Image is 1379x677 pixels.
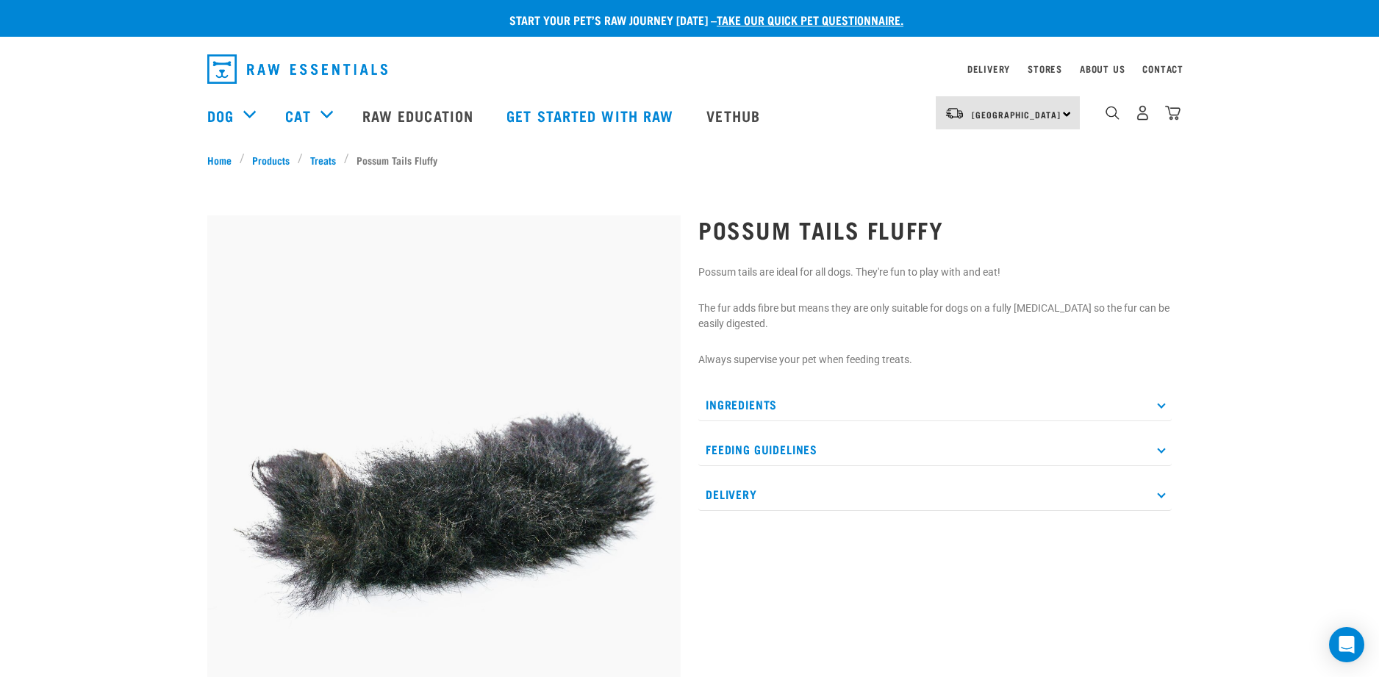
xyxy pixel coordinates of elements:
p: Ingredients [698,388,1172,421]
img: home-icon@2x.png [1165,105,1181,121]
a: Stores [1028,66,1062,71]
a: Raw Education [348,86,492,145]
a: Delivery [967,66,1010,71]
p: The fur adds fibre but means they are only suitable for dogs on a fully [MEDICAL_DATA] so the fur... [698,301,1172,332]
a: About Us [1080,66,1125,71]
a: take our quick pet questionnaire. [717,16,903,23]
a: Get started with Raw [492,86,692,145]
a: Dog [207,104,234,126]
img: Raw Essentials Logo [207,54,387,84]
p: Always supervise your pet when feeding treats. [698,352,1172,368]
img: home-icon-1@2x.png [1106,106,1120,120]
a: Home [207,152,240,168]
p: Possum tails are ideal for all dogs. They're fun to play with and eat! [698,265,1172,280]
h1: Possum Tails Fluffy [698,216,1172,243]
nav: breadcrumbs [207,152,1172,168]
div: Open Intercom Messenger [1329,627,1364,662]
a: Contact [1142,66,1183,71]
p: Feeding Guidelines [698,433,1172,466]
span: [GEOGRAPHIC_DATA] [972,112,1061,117]
nav: dropdown navigation [196,49,1183,90]
p: Delivery [698,478,1172,511]
a: Cat [285,104,310,126]
img: user.png [1135,105,1150,121]
img: van-moving.png [945,107,964,120]
a: Products [245,152,298,168]
a: Treats [303,152,344,168]
a: Vethub [692,86,778,145]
